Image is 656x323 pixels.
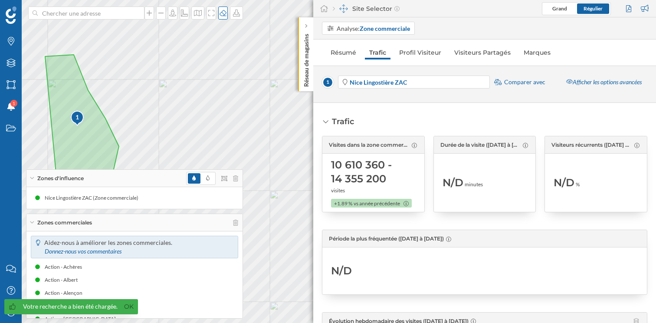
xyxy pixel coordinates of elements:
a: Ok [122,302,136,312]
div: Afficher les options avancées [561,75,647,90]
a: Résumé [326,46,361,59]
span: Zones commerciales [37,219,92,227]
div: Action - Alençon [45,289,87,297]
img: dashboards-manager.svg [339,4,348,13]
img: Logo Geoblink [6,7,16,24]
span: % [576,181,580,188]
a: Trafic [365,46,390,59]
div: Nice Lingostière ZAC (Zone commerciale) [45,194,143,202]
div: Donnez-nous vos commentaires [45,247,121,255]
span: Zones d'influence [37,175,84,182]
span: 1 [13,99,15,108]
span: visites [331,187,345,194]
span: Période la plus fréquentée ([DATE] à [DATE]) [329,235,444,243]
div: 1 [70,113,85,122]
div: Action - Albert [45,276,82,284]
span: Support [18,6,49,14]
a: Marques [519,46,555,59]
span: 10 610 360 - 14 355 200 [331,158,416,186]
p: Aidez-nous à améliorer les zones commerciales. [44,238,234,256]
div: Site Selector [333,4,400,13]
span: N/D [554,176,574,190]
span: N/D [443,176,463,190]
span: vs année précédente [354,200,400,208]
p: Réseau de magasins [302,30,311,87]
a: Profil Visiteur [395,46,446,59]
span: minutes [465,181,483,188]
div: Action - Achères [45,263,86,271]
span: 1 [322,76,334,88]
div: 1 [70,110,83,126]
img: pois-map-marker.svg [70,110,85,127]
span: N/D [331,264,352,278]
span: Visites dans la zone commerciale ([DATE] à [DATE]) [329,141,410,149]
div: Analyse: [337,24,410,33]
div: Trafic [332,116,354,127]
span: +1.89 % [334,200,352,208]
span: Visiteurs récurrents ([DATE] à [DATE]) [551,141,632,149]
span: Comparer avec [504,78,545,86]
strong: Nice Lingostière ZAC [350,79,407,86]
span: Grand [552,5,567,12]
span: Durée de la visite ([DATE] à [DATE]) [440,141,521,149]
a: Visiteurs Partagés [450,46,515,59]
div: Votre recherche a bien été chargée. [23,302,118,311]
span: Régulier [584,5,603,12]
strong: Zone commerciale [360,25,410,32]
